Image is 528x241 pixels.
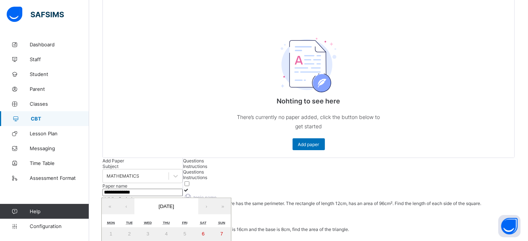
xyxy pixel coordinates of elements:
button: ‹ [118,198,134,214]
div: Nohting to see here [234,17,383,158]
abbr: September 7, 2025 [220,231,223,237]
button: September 2, 2025 [120,227,139,241]
span: Subject [102,164,118,169]
span: Time Table [30,160,89,166]
span: Instructions [183,175,207,180]
span: Messaging [30,145,89,151]
abbr: September 1, 2025 [110,231,112,237]
button: September 5, 2025 [176,227,194,241]
span: Lesson Plan [30,131,89,136]
abbr: Saturday [200,221,206,225]
abbr: September 5, 2025 [183,231,186,237]
span: Questions [183,169,204,175]
abbr: September 3, 2025 [147,231,149,237]
button: September 7, 2025 [212,227,231,241]
button: September 4, 2025 [157,227,176,241]
span: Configuration [30,223,89,229]
span: Student [30,71,89,77]
div: MATHEMATICS [107,174,139,179]
button: » [215,198,231,214]
span: CBT [31,116,89,122]
span: Questions [183,158,204,164]
abbr: Monday [107,221,115,225]
button: › [198,198,215,214]
abbr: September 6, 2025 [202,231,205,237]
span: [DATE] [159,204,174,209]
p: Nohting to see here [234,97,383,105]
button: Open asap [498,215,521,237]
span: topic name [183,195,216,200]
abbr: Sunday [218,221,225,225]
span: Dashboard [30,42,89,47]
p: There’s currently no paper added, click the button below to get started [234,112,383,131]
span: Instructions [183,164,207,169]
img: safsims [7,7,64,22]
button: September 1, 2025 [102,227,120,241]
span: Validity Period [102,196,132,202]
button: « [102,198,118,214]
abbr: Tuesday [126,221,133,225]
abbr: September 4, 2025 [165,231,167,237]
abbr: Wednesday [144,221,152,225]
span: Add Paper [102,158,124,164]
div: The height of a triangle is 16cm and the base is 8cm, find the area of the triangle. [183,227,481,232]
abbr: September 2, 2025 [128,231,131,237]
span: Add paper [298,142,319,147]
span: Classes [30,101,89,107]
button: [DATE] [134,198,198,214]
div: A rectangle and a square has the same perimeter. The rectangle of length 12cm, has an area of 96c... [183,201,481,206]
span: Parent [30,86,89,92]
span: Help [30,208,89,214]
label: Paper name [102,183,127,189]
span: Assessment Format [30,175,89,181]
span: Staff [30,56,89,62]
abbr: Friday [182,221,188,225]
button: September 6, 2025 [194,227,213,241]
abbr: Thursday [163,221,170,225]
button: September 3, 2025 [138,227,157,241]
img: empty_paper.ad750738770ac8374cccfa65f26fe3c4.svg [281,38,336,92]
